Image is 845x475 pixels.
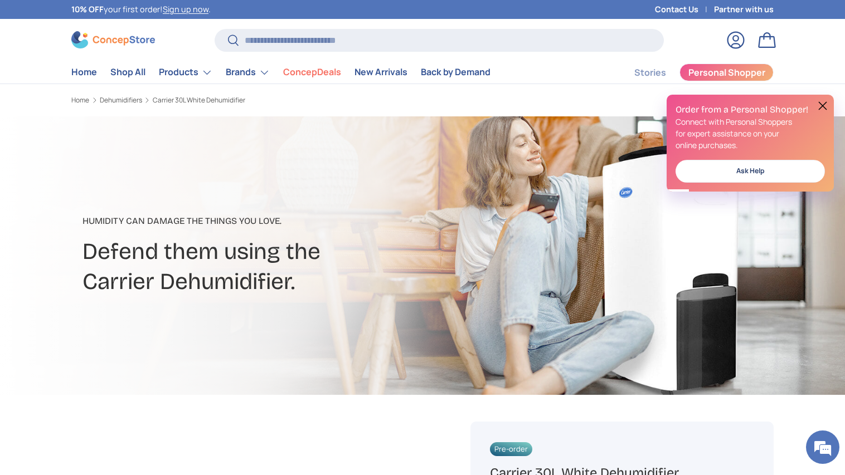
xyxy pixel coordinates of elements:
a: Personal Shopper [679,63,774,81]
a: ConcepDeals [283,61,341,83]
span: Personal Shopper [688,68,765,77]
h2: Defend them using the Carrier Dehumidifier. [82,237,511,296]
a: Stories [634,62,666,84]
strong: 10% OFF [71,4,104,14]
a: Carrier 30L White Dehumidifier [153,97,245,104]
summary: Brands [219,61,276,84]
p: your first order! . [71,3,211,16]
a: Contact Us [655,3,714,16]
span: We're online! [65,140,154,253]
div: Minimize live chat window [183,6,210,32]
a: Partner with us [714,3,774,16]
a: Sign up now [163,4,208,14]
p: Connect with Personal Shoppers for expert assistance on your online purchases. [676,116,825,151]
textarea: Type your message and hit 'Enter' [6,304,212,343]
p: Humidity can damage the things you love. [82,214,511,228]
a: Ask Help [676,160,825,183]
a: Shop All [110,61,145,83]
div: Chat with us now [58,62,187,77]
a: Home [71,97,89,104]
h2: Order from a Personal Shopper! [676,104,825,116]
a: Home [71,61,97,83]
img: ConcepStore [71,31,155,48]
span: Pre-order [490,442,532,456]
summary: Products [152,61,219,84]
a: Back by Demand [421,61,491,83]
nav: Secondary [608,61,774,84]
nav: Primary [71,61,491,84]
a: New Arrivals [354,61,407,83]
a: Dehumidifiers [100,97,142,104]
nav: Breadcrumbs [71,95,444,105]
